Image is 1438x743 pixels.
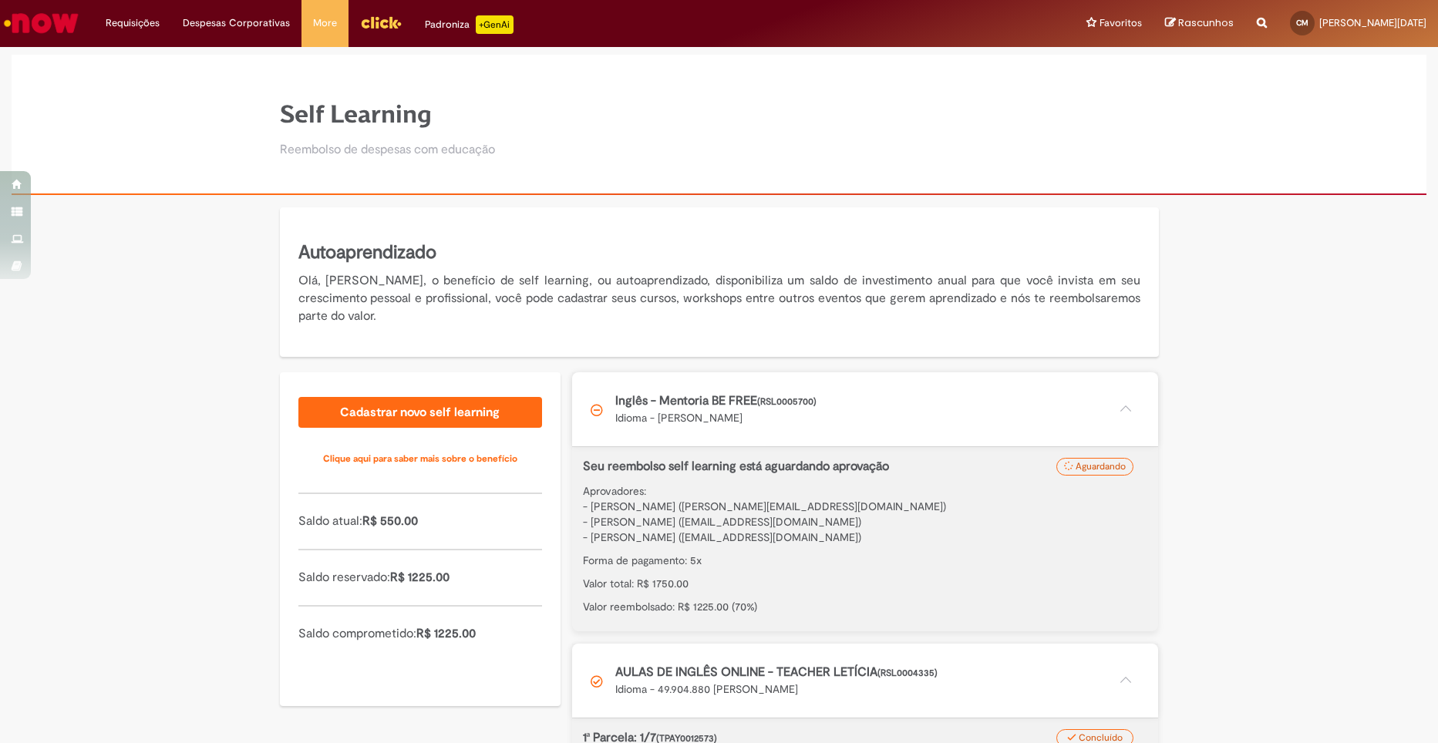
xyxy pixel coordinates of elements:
[298,397,542,428] a: Cadastrar novo self learning
[390,570,450,585] span: R$ 1225.00
[183,15,290,31] span: Despesas Corporativas
[583,458,1066,476] p: Seu reembolso self learning está aguardando aprovação
[583,576,1147,591] p: Valor total: R$ 1750.00
[476,15,514,34] p: +GenAi
[106,15,160,31] span: Requisições
[298,443,542,474] a: Clique aqui para saber mais sobre o benefício
[583,499,946,513] spam: - [PERSON_NAME] ([PERSON_NAME][EMAIL_ADDRESS][DOMAIN_NAME])
[583,553,1147,568] p: Forma de pagamento: 5x
[298,569,542,587] p: Saldo reservado:
[583,515,861,529] spam: - [PERSON_NAME] ([EMAIL_ADDRESS][DOMAIN_NAME])
[1076,460,1126,472] span: Aguardando
[313,15,337,31] span: More
[583,530,861,544] spam: - [PERSON_NAME] ([EMAIL_ADDRESS][DOMAIN_NAME])
[1296,18,1308,28] span: CM
[298,513,542,530] p: Saldo atual:
[425,15,514,34] div: Padroniza
[1100,15,1142,31] span: Favoritos
[360,11,402,34] img: click_logo_yellow_360x200.png
[280,143,495,157] h2: Reembolso de despesas com educação
[298,272,1140,325] p: Olá, [PERSON_NAME], o benefício de self learning, ou autoaprendizado, disponibiliza um saldo de i...
[298,240,1140,266] h5: Autoaprendizado
[1178,15,1234,30] span: Rascunhos
[362,513,418,529] span: R$ 550.00
[1165,16,1234,31] a: Rascunhos
[2,8,81,39] img: ServiceNow
[583,599,1147,614] p: Valor reembolsado: R$ 1225.00 (70%)
[583,483,1147,545] p: Aprovadores:
[416,626,476,641] span: R$ 1225.00
[298,625,542,643] p: Saldo comprometido:
[1319,16,1426,29] span: [PERSON_NAME][DATE]
[280,101,495,128] h1: Self Learning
